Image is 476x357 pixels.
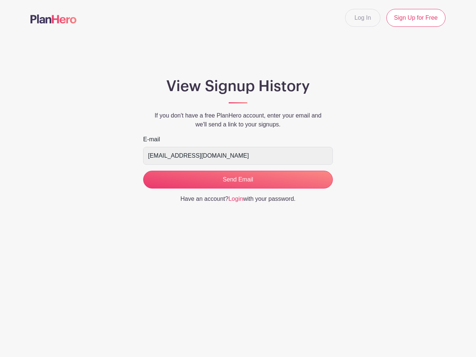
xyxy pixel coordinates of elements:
input: e.g. julie@eventco.com [143,147,333,165]
p: Have an account? with your password. [143,194,333,203]
p: If you don't have a free PlanHero account, enter your email and we'll send a link to your signups. [143,111,333,129]
label: E-mail [143,135,160,144]
a: Login [228,196,243,202]
a: Log In [345,9,380,27]
input: Send Email [143,171,333,189]
img: logo-507f7623f17ff9eddc593b1ce0a138ce2505c220e1c5a4e2b4648c50719b7d32.svg [30,15,77,23]
h1: View Signup History [143,77,333,95]
a: Sign Up for Free [386,9,446,27]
